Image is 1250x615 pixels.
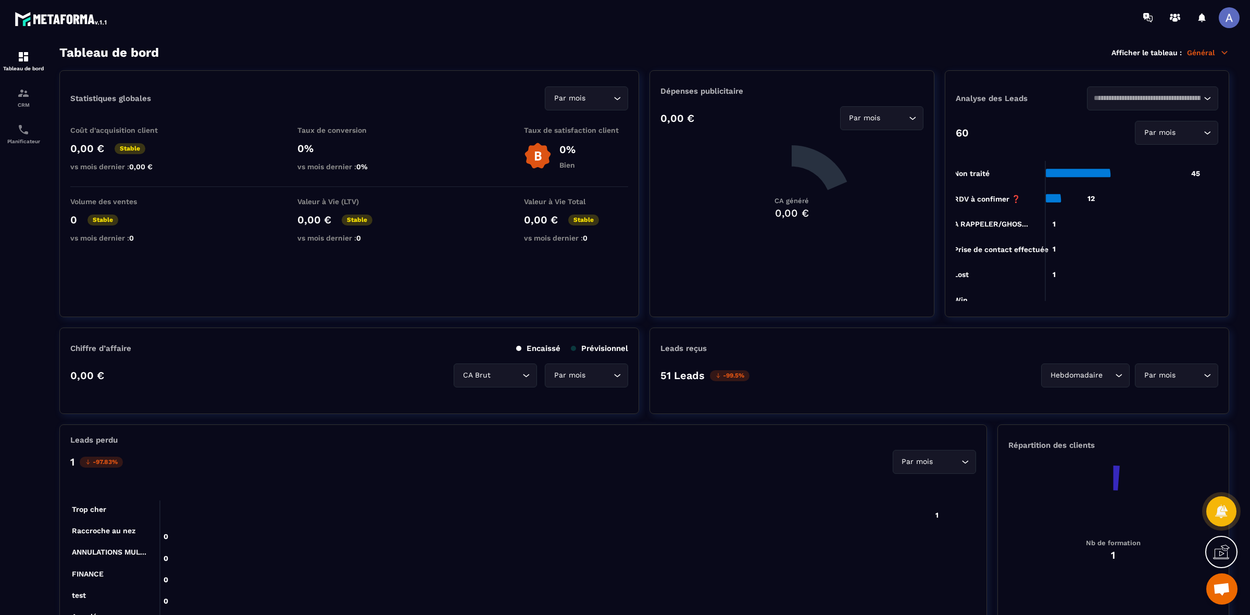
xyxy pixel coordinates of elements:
tspan: Raccroche au nez [72,526,135,535]
p: Planificateur [3,139,44,144]
h3: Tableau de bord [59,45,159,60]
a: Ouvrir le chat [1206,573,1237,605]
span: Par mois [847,112,883,124]
a: schedulerschedulerPlanificateur [3,116,44,152]
p: Volume des ventes [70,197,174,206]
p: 51 Leads [660,369,705,382]
p: Tableau de bord [3,66,44,71]
p: vs mois dernier : [70,162,174,171]
span: CA Brut [460,370,493,381]
p: Valeur à Vie Total [524,197,628,206]
p: 0,00 € [660,112,694,124]
p: Stable [115,143,145,154]
span: 0,00 € [129,162,153,171]
div: Search for option [454,363,537,387]
tspan: Win [954,296,968,304]
p: vs mois dernier : [297,234,402,242]
span: 0 [129,234,134,242]
p: vs mois dernier : [297,162,402,171]
span: Par mois [1142,127,1178,139]
p: Leads reçus [660,344,707,353]
div: Search for option [1041,363,1130,387]
span: Par mois [899,456,935,468]
tspan: FINANCE [72,570,104,578]
p: Prévisionnel [571,344,628,353]
p: 60 [956,127,969,139]
p: Afficher le tableau : [1111,48,1182,57]
span: Par mois [552,93,587,104]
a: formationformationCRM [3,79,44,116]
p: Stable [87,215,118,225]
p: Stable [342,215,372,225]
p: Taux de conversion [297,126,402,134]
p: CRM [3,102,44,108]
input: Search for option [587,370,611,381]
input: Search for option [493,370,520,381]
span: Par mois [1142,370,1178,381]
p: Coût d'acquisition client [70,126,174,134]
p: Bien [559,161,576,169]
p: Valeur à Vie (LTV) [297,197,402,206]
input: Search for option [883,112,906,124]
input: Search for option [587,93,611,104]
span: Par mois [552,370,587,381]
p: Général [1187,48,1229,57]
input: Search for option [1178,370,1201,381]
div: Search for option [545,86,628,110]
p: 0,00 € [297,214,331,226]
span: 0 [583,234,587,242]
p: Répartition des clients [1008,441,1218,450]
tspan: Non traité [954,169,990,178]
input: Search for option [1094,93,1201,104]
tspan: RDV à confimer ❓ [954,195,1021,204]
img: scheduler [17,123,30,136]
p: 0,00 € [70,369,104,382]
a: formationformationTableau de bord [3,43,44,79]
img: formation [17,51,30,63]
p: -97.83% [80,457,123,468]
span: 0% [356,162,368,171]
span: 0 [356,234,361,242]
p: Leads perdu [70,435,118,445]
p: 1 [70,456,74,468]
input: Search for option [1105,370,1112,381]
span: Hebdomadaire [1048,370,1105,381]
tspan: Trop cher [72,505,106,513]
div: Search for option [840,106,923,130]
p: 0% [297,142,402,155]
tspan: A RAPPELER/GHOS... [954,220,1028,228]
p: Statistiques globales [70,94,151,103]
div: Search for option [1087,86,1218,110]
tspan: ANNULATIONS MUL... [72,548,146,556]
p: 0% [559,143,576,156]
p: vs mois dernier : [524,234,628,242]
p: Chiffre d’affaire [70,344,131,353]
img: logo [15,9,108,28]
div: Search for option [545,363,628,387]
tspan: Lost [954,270,969,279]
img: b-badge-o.b3b20ee6.svg [524,142,552,170]
p: 0 [70,214,77,226]
img: formation [17,87,30,99]
input: Search for option [935,456,959,468]
p: vs mois dernier : [70,234,174,242]
p: 0,00 € [70,142,104,155]
div: Search for option [1135,363,1218,387]
tspan: test [72,591,86,599]
p: -99.5% [710,370,749,381]
div: Search for option [1135,121,1218,145]
p: Dépenses publicitaire [660,86,923,96]
p: Analyse des Leads [956,94,1087,103]
p: Taux de satisfaction client [524,126,628,134]
p: Stable [568,215,599,225]
p: 0,00 € [524,214,558,226]
tspan: Prise de contact effectuée [954,245,1048,254]
p: Encaissé [516,344,560,353]
div: Search for option [893,450,976,474]
input: Search for option [1178,127,1201,139]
